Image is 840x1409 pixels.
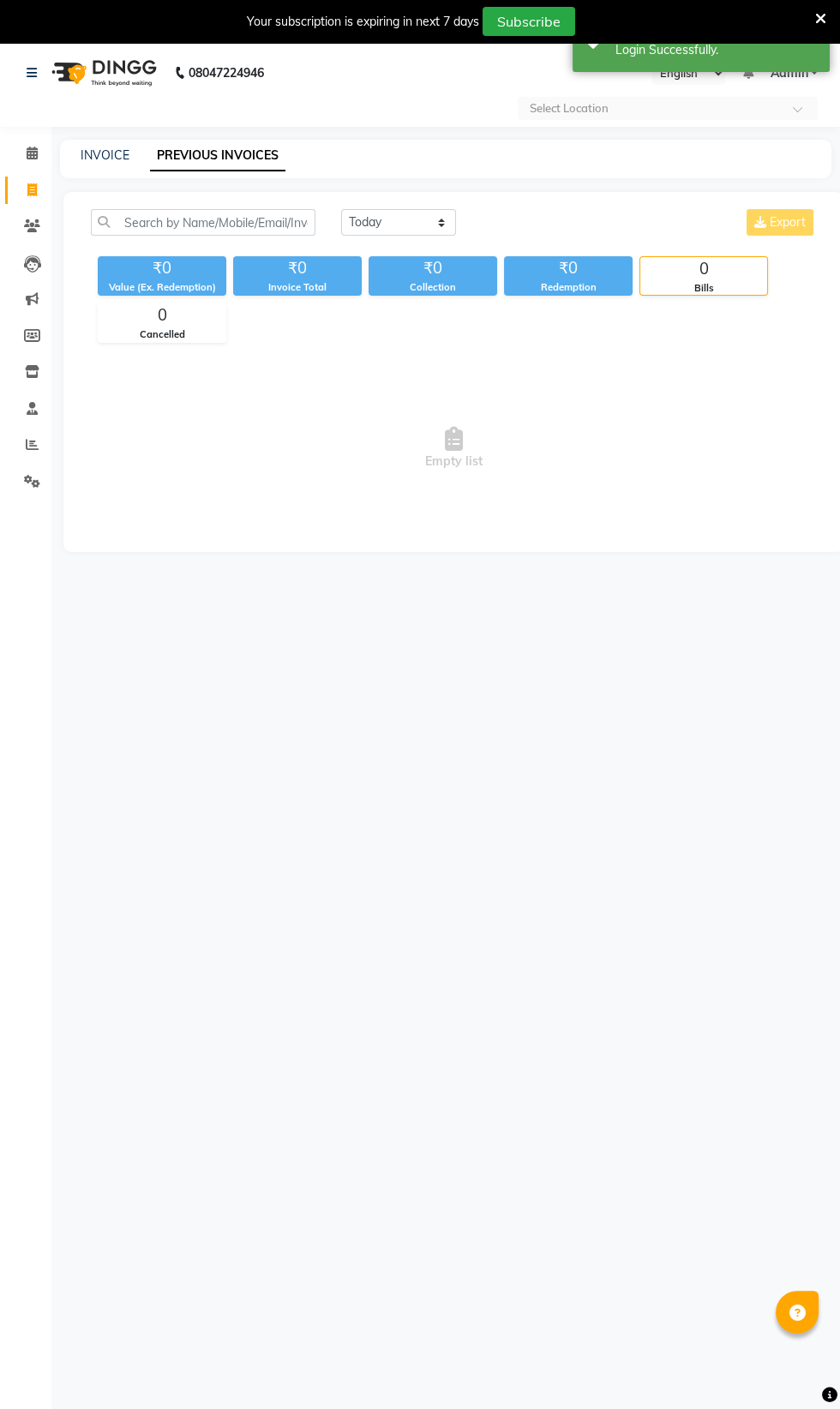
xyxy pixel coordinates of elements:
div: ₹0 [233,256,362,280]
button: Subscribe [483,7,575,36]
div: Login Successfully. [615,41,817,59]
span: Admin [770,64,807,82]
a: INVOICE [81,147,129,163]
b: 08047224946 [189,49,264,97]
a: PREVIOUS INVOICES [150,141,285,171]
div: Cancelled [99,327,225,342]
div: 0 [640,257,767,281]
div: Select Location [530,100,609,117]
div: 0 [99,303,225,327]
div: Value (Ex. Redemption) [98,280,226,295]
div: Redemption [504,280,633,295]
div: Collection [369,280,497,295]
span: Empty list [91,363,817,535]
div: ₹0 [98,256,226,280]
div: Invoice Total [233,280,362,295]
div: Bills [640,281,767,296]
img: logo [44,49,161,97]
div: ₹0 [369,256,497,280]
div: ₹0 [504,256,633,280]
div: Your subscription is expiring in next 7 days [247,13,479,31]
input: Search by Name/Mobile/Email/Invoice No [91,209,315,236]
